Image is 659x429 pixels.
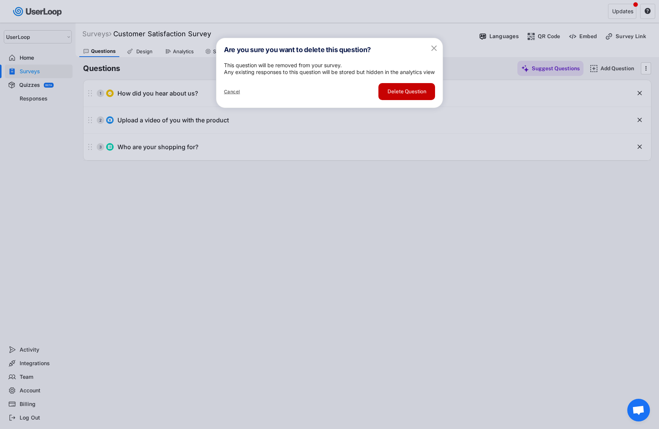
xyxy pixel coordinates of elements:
[224,89,240,95] div: Cancel
[224,46,422,54] h4: Are you sure you want to delete this question?
[431,43,437,52] text: 
[429,43,439,53] button: 
[378,83,435,100] button: Delete Question
[627,399,650,421] div: Open chat
[224,62,435,76] div: This question will be removed from your survey. Any existing responses to this question will be s...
